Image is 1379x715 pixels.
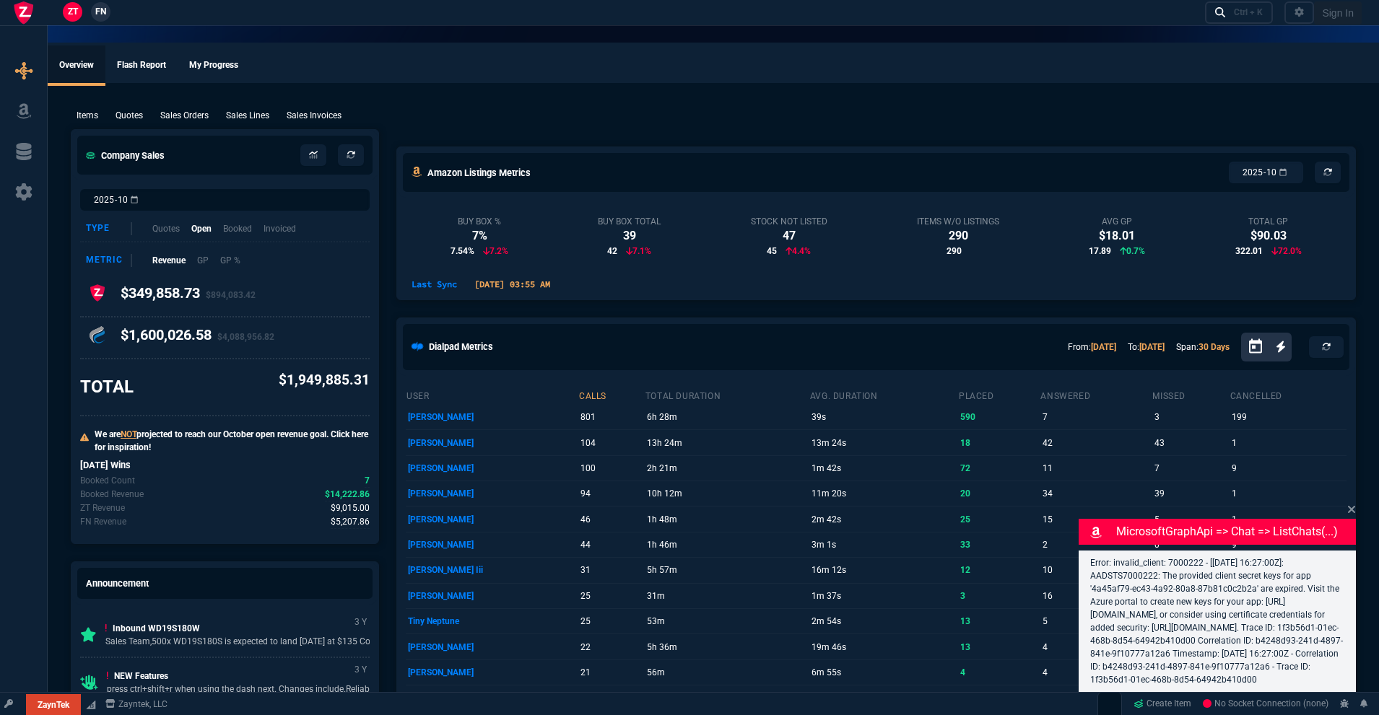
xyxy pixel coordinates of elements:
button: Open calendar [1247,336,1276,357]
div: Ctrl + K [1234,6,1263,18]
p: 42 [1043,433,1150,453]
p: 5 [1043,611,1150,631]
p: 18 [960,433,1037,453]
p: Quotes [152,222,180,235]
p: 2h 21m [647,458,807,478]
p: We are projected to reach our October open revenue goal. Click here for inspiration! [95,428,370,454]
p: 72 [960,458,1037,478]
th: calls [578,385,645,405]
p: Invoiced [264,222,296,235]
th: total duration [645,385,809,405]
div: 39 [598,227,661,245]
p: Sales Lines [226,109,269,122]
p: 3 Y [352,613,370,631]
p: 4 [960,662,1037,683]
p: 1h 48m [647,509,807,530]
p: 3 [1154,407,1227,427]
p: [PERSON_NAME] [408,407,576,427]
th: missed [1152,385,1229,405]
p: 1m 37s [812,586,956,606]
p: $1,949,885.31 [279,370,370,391]
span: Today's Booked count [365,474,370,488]
div: 47 [751,227,827,245]
p: Last Sync [406,278,463,291]
h6: [DATE] Wins [80,460,370,471]
p: 39s [812,407,956,427]
p: [DATE] 03:55 AM [469,278,556,291]
p: 6h 28m [647,407,807,427]
p: 25 [580,611,642,631]
span: 45 [767,245,777,258]
div: 290 [917,227,999,245]
span: NOT [121,429,136,439]
th: answered [1040,385,1152,405]
div: $18.01 [1089,227,1145,245]
p: 9 [1232,458,1344,478]
p: spec.value [318,515,370,529]
span: 7.54% [451,245,474,258]
p: 1 [1232,483,1344,504]
p: press ctrl+shift+r when using the dash next. Changes include.Reliable ... [107,683,385,696]
p: 3m 1s [812,535,956,555]
p: 5h 57m [647,560,807,580]
p: MicrosoftGraphApi => chat => listChats(...) [1116,523,1353,540]
p: spec.value [318,501,370,515]
p: 590 [960,407,1037,427]
p: 19m 46s [812,637,956,657]
p: [PERSON_NAME] [408,535,576,555]
p: To: [1128,341,1165,354]
p: [PERSON_NAME] [408,637,576,657]
p: 4 [1043,662,1150,683]
p: 12 [960,560,1037,580]
p: 10h 12m [647,483,807,504]
div: Items w/o Listings [917,216,999,227]
p: 20 [960,483,1037,504]
p: 7 [1043,407,1150,427]
p: 1 [1232,433,1344,453]
p: [PERSON_NAME] [408,433,576,453]
div: Avg GP [1089,216,1145,227]
p: 31m [647,586,807,606]
p: 2 [1043,535,1150,555]
div: $90.03 [1235,227,1302,245]
h5: Amazon Listings Metrics [427,166,531,180]
a: My Progress [178,45,250,86]
p: 16m 12s [812,560,956,580]
p: 13 [960,611,1037,631]
th: user [406,385,578,405]
div: 7% [451,227,508,245]
span: 322.01 [1235,245,1263,258]
p: Span: [1176,341,1230,354]
p: 2m 54s [812,611,956,631]
p: Inbound WD19S180W [105,622,396,635]
p: 3 Y [352,661,370,678]
h4: $1,600,026.58 [121,326,274,349]
h5: Announcement [86,576,149,590]
p: 34 [1043,483,1150,504]
span: 17.89 [1089,245,1111,258]
p: 104 [580,433,642,453]
p: 33 [960,535,1037,555]
span: No Socket Connection (none) [1203,699,1328,709]
div: Total GP [1235,216,1302,227]
div: Buy Box Total [598,216,661,227]
p: Sales Team,500x WD19S180S is expected to land [DATE] at $135 Cost be... [105,635,396,648]
a: 30 Days [1199,342,1230,352]
p: 13m 24s [812,433,956,453]
p: Today's zaynTek revenue [80,501,125,514]
p: 15 [1043,509,1150,530]
p: GP % [220,254,240,267]
p: Items [77,109,98,122]
p: 25 [960,509,1037,530]
p: 94 [580,483,642,504]
p: 0.7% [1120,245,1145,258]
th: avg. duration [809,385,958,405]
p: Quotes [116,109,143,122]
p: 43 [1154,433,1227,453]
p: spec.value [352,474,370,488]
p: 7.1% [626,245,651,258]
a: Flash Report [105,45,178,86]
p: Today's Booked revenue [80,488,144,501]
p: 31 [580,560,642,580]
a: Overview [48,45,105,86]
